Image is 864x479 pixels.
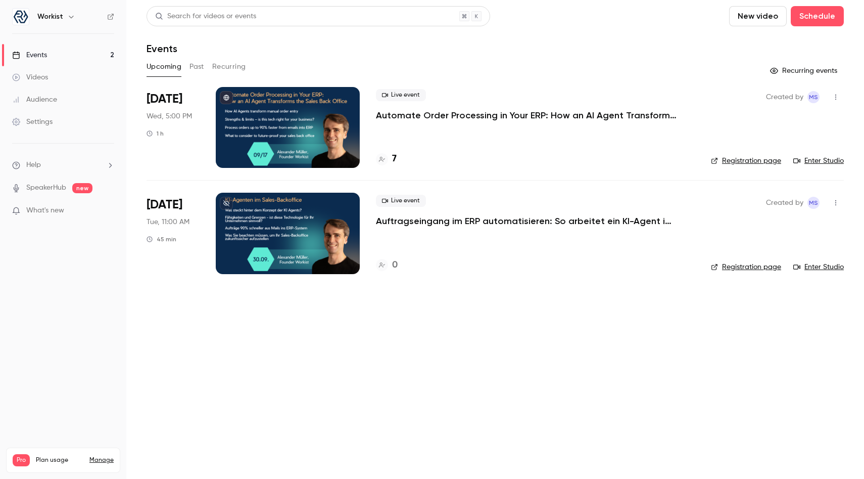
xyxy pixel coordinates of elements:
span: new [72,183,92,193]
div: Sep 30 Tue, 11:00 AM (Europe/Berlin) [147,193,200,274]
h6: Workist [37,12,63,22]
span: Live event [376,89,426,101]
li: help-dropdown-opener [12,160,114,170]
span: Max Sauermilch [807,197,820,209]
button: Schedule [791,6,844,26]
span: Created by [766,197,803,209]
h1: Events [147,42,177,55]
button: Upcoming [147,59,181,75]
a: Manage [89,456,114,464]
a: Registration page [711,156,781,166]
button: Past [189,59,204,75]
div: 45 min [147,235,176,243]
span: [DATE] [147,197,182,213]
a: 7 [376,152,397,166]
span: Live event [376,195,426,207]
a: Registration page [711,262,781,272]
span: Pro [13,454,30,466]
button: New video [729,6,787,26]
button: Recurring events [765,63,844,79]
span: Tue, 11:00 AM [147,217,189,227]
span: MS [809,197,818,209]
div: Videos [12,72,48,82]
img: Workist [13,9,29,25]
a: SpeakerHub [26,183,66,193]
button: Recurring [212,59,246,75]
span: MS [809,91,818,103]
span: What's new [26,205,64,216]
span: Help [26,160,41,170]
span: Created by [766,91,803,103]
div: 1 h [147,129,164,138]
a: Auftragseingang im ERP automatisieren: So arbeitet ein KI-Agent im Sales-Backoffice [376,215,679,227]
a: Automate Order Processing in Your ERP: How an AI Agent Transforms the Sales Back Office [376,109,679,121]
h4: 7 [392,152,397,166]
a: Enter Studio [793,262,844,272]
div: Settings [12,117,53,127]
span: Max Sauermilch [807,91,820,103]
span: Wed, 5:00 PM [147,111,192,121]
iframe: Noticeable Trigger [102,206,114,215]
div: Audience [12,95,57,105]
div: Sep 17 Wed, 5:00 PM (Europe/Berlin) [147,87,200,168]
div: Search for videos or events [155,11,256,22]
span: Plan usage [36,456,83,464]
div: Events [12,50,47,60]
a: Enter Studio [793,156,844,166]
h4: 0 [392,258,398,272]
a: 0 [376,258,398,272]
span: [DATE] [147,91,182,107]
